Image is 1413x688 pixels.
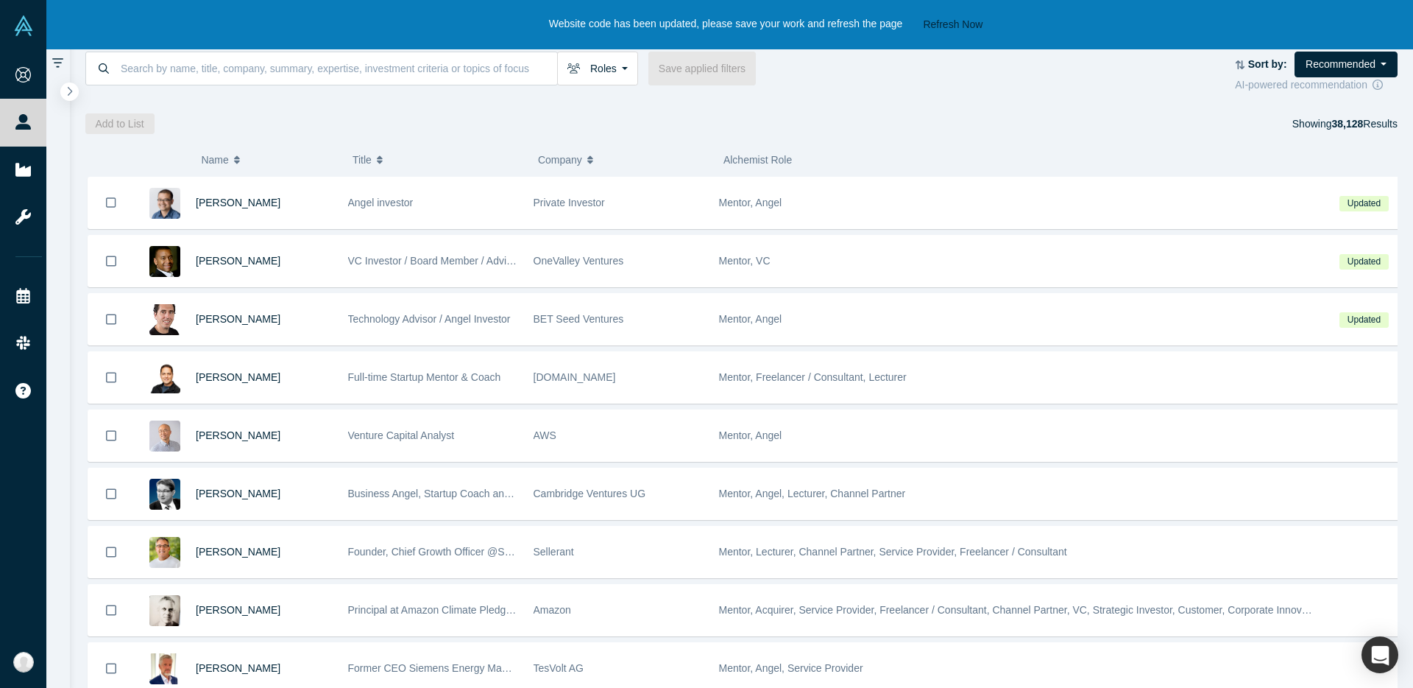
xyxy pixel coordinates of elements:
[196,313,280,325] a: [PERSON_NAME]
[1331,118,1398,130] span: Results
[1292,113,1398,134] div: Showing
[196,662,280,674] a: [PERSON_NAME]
[13,15,34,36] img: Alchemist Vault Logo
[534,197,605,208] span: Private Investor
[85,113,155,134] button: Add to List
[348,371,501,383] span: Full-time Startup Mentor & Coach
[534,662,584,674] span: TesVolt AG
[719,546,1067,558] span: Mentor, Lecturer, Channel Partner, Service Provider, Freelancer / Consultant
[719,662,863,674] span: Mentor, Angel, Service Provider
[201,144,337,175] button: Name
[534,546,574,558] span: Sellerant
[88,294,134,345] button: Bookmark
[534,429,556,441] span: AWS
[149,595,180,626] img: Nick Ellis's Profile Image
[719,197,782,208] span: Mentor, Angel
[918,15,988,34] button: Refresh Now
[538,144,708,175] button: Company
[534,313,624,325] span: BET Seed Ventures
[149,537,180,568] img: Kenan Rappuchi's Profile Image
[88,527,134,578] button: Bookmark
[88,177,134,228] button: Bookmark
[1248,58,1287,70] strong: Sort by:
[534,488,646,499] span: Cambridge Ventures UG
[88,468,134,519] button: Bookmark
[149,362,180,393] img: Samir Ghosh's Profile Image
[348,313,511,325] span: Technology Advisor / Angel Investor
[88,410,134,461] button: Bookmark
[196,371,280,383] a: [PERSON_NAME]
[538,144,582,175] span: Company
[196,488,280,499] a: [PERSON_NAME]
[149,479,180,510] img: Martin Giese's Profile Image
[149,246,180,277] img: Juan Scarlett's Profile Image
[119,51,557,85] input: Search by name, title, company, summary, expertise, investment criteria or topics of focus
[348,604,538,616] span: Principal at Amazon Climate Pledge Fund
[88,236,134,287] button: Bookmark
[348,546,539,558] span: Founder, Chief Growth Officer @Sellerant
[1235,77,1398,93] div: AI-powered recommendation
[719,429,782,441] span: Mentor, Angel
[719,604,1363,616] span: Mentor, Acquirer, Service Provider, Freelancer / Consultant, Channel Partner, VC, Strategic Inves...
[353,144,523,175] button: Title
[723,154,792,166] span: Alchemist Role
[196,255,280,267] a: [PERSON_NAME]
[149,188,180,219] img: Danny Chee's Profile Image
[719,313,782,325] span: Mentor, Angel
[196,429,280,441] a: [PERSON_NAME]
[1331,118,1363,130] strong: 38,128
[88,352,134,403] button: Bookmark
[719,488,906,499] span: Mentor, Angel, Lecturer, Channel Partner
[348,255,521,267] span: VC Investor / Board Member / Advisor
[534,255,624,267] span: OneValley Ventures
[534,604,571,616] span: Amazon
[1339,254,1388,270] span: Updated
[1339,312,1388,328] span: Updated
[1339,196,1388,211] span: Updated
[348,488,598,499] span: Business Angel, Startup Coach and best-selling author
[149,421,180,452] img: Alex Ha's Profile Image
[348,197,414,208] span: Angel investor
[719,371,907,383] span: Mentor, Freelancer / Consultant, Lecturer
[648,52,756,85] button: Save applied filters
[1295,52,1398,77] button: Recommended
[196,197,280,208] a: [PERSON_NAME]
[149,304,180,335] img: Boris Livshutz's Profile Image
[719,255,771,267] span: Mentor, VC
[348,429,455,441] span: Venture Capital Analyst
[149,653,180,684] img: Ralf Christian's Profile Image
[557,52,638,85] button: Roles
[353,144,372,175] span: Title
[13,652,34,673] img: Suhan Lee's Account
[201,144,228,175] span: Name
[348,662,665,674] span: Former CEO Siemens Energy Management Division of SIEMENS AG
[196,604,280,616] a: [PERSON_NAME]
[534,371,616,383] span: [DOMAIN_NAME]
[88,585,134,636] button: Bookmark
[196,546,280,558] a: [PERSON_NAME]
